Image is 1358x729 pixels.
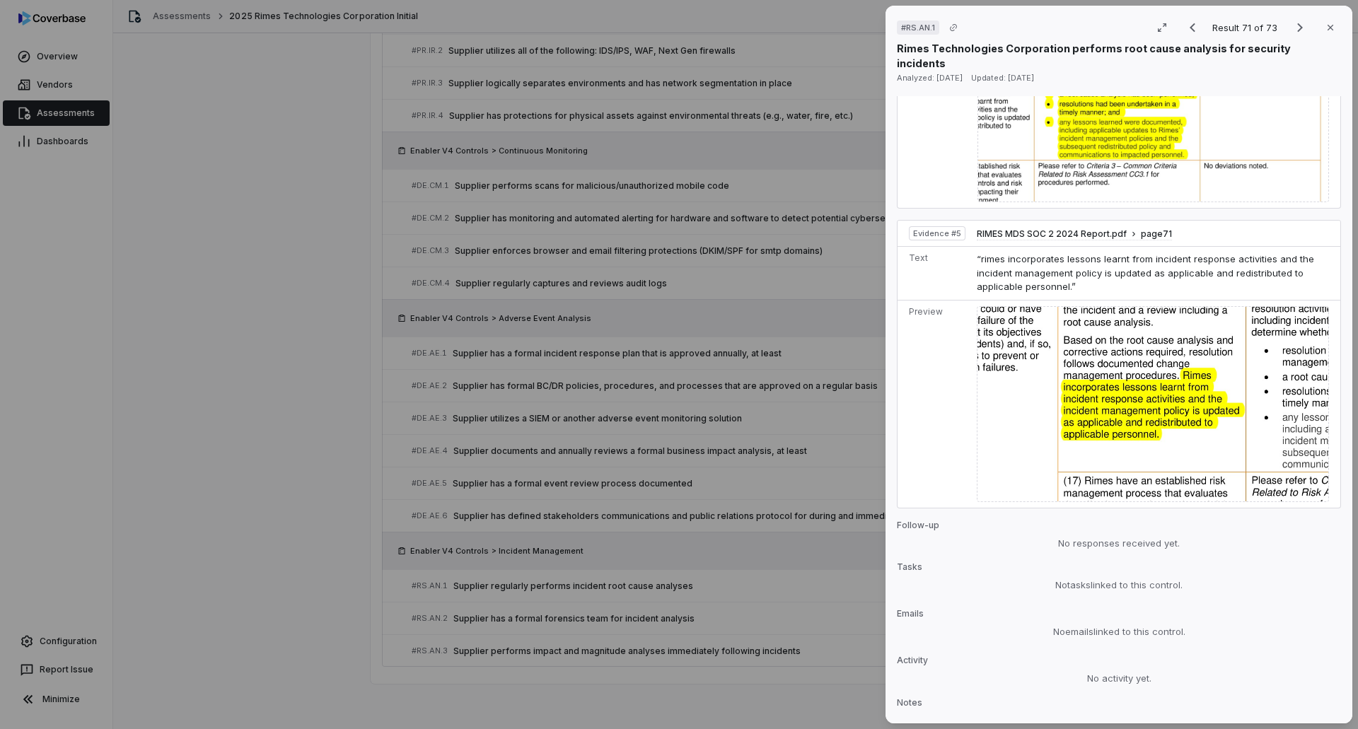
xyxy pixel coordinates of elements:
p: Follow-up [897,520,1341,537]
div: No activity yet. [897,672,1341,686]
span: RIMES MDS SOC 2 2024 Report.pdf [977,228,1127,240]
p: Result 71 of 73 [1212,20,1280,35]
span: No tasks linked to this control. [1055,578,1183,591]
p: Tasks [897,561,1341,578]
p: Activity [897,655,1341,672]
td: Text [898,247,971,301]
span: Updated: [DATE] [971,73,1034,83]
span: # RS.AN.1 [901,22,935,33]
img: 71b3c9368a714bc29399af5087e45154_original.jpg_w1200.jpg [977,306,1329,502]
td: Preview [898,300,971,507]
p: Notes [897,697,1341,714]
span: page 71 [1141,228,1172,240]
button: Previous result [1178,19,1207,36]
span: “rimes incorporates lessons learnt from incident response activities and the incident management ... [977,253,1314,292]
span: Evidence # 5 [913,228,961,239]
div: No responses received yet. [897,537,1341,551]
button: RIMES MDS SOC 2 2024 Report.pdfpage71 [977,228,1172,240]
span: Analyzed: [DATE] [897,73,963,83]
span: No emails linked to this control. [1053,625,1185,638]
p: Rimes Technologies Corporation performs root cause analysis for security incidents [897,41,1341,71]
p: Emails [897,608,1341,625]
button: Copy link [941,15,966,40]
button: Next result [1286,19,1314,36]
